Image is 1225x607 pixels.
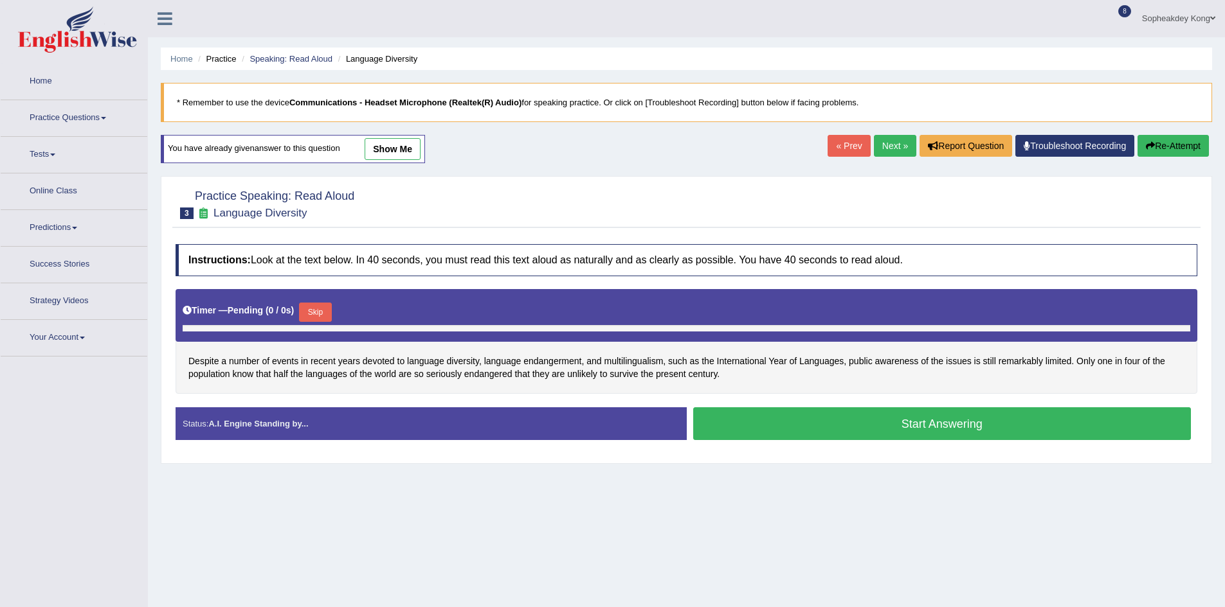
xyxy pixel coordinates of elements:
b: ( [266,305,269,315]
div: Status: [176,407,687,440]
b: Communications - Headset Microphone (Realtek(R) Audio) [289,98,522,107]
span: 8 [1118,5,1131,17]
a: show me [365,138,421,160]
a: Success Stories [1,247,147,279]
a: Practice Questions [1,100,147,132]
a: Predictions [1,210,147,242]
b: Pending [228,305,263,315]
div: You have already given answer to this question [161,135,425,163]
a: Online Class [1,173,147,206]
a: Home [1,64,147,96]
blockquote: * Remember to use the device for speaking practice. Or click on [Troubleshoot Recording] button b... [161,83,1212,122]
a: Next » [874,135,916,157]
b: Instructions: [188,254,251,265]
h2: Practice Speaking: Read Aloud [176,187,354,219]
li: Practice [195,53,236,65]
h4: Look at the text below. In 40 seconds, you must read this text aloud as naturally and as clearly ... [176,244,1197,276]
span: 3 [180,207,194,219]
strong: A.I. Engine Standing by... [208,419,308,428]
small: Exam occurring question [197,207,210,220]
a: Strategy Videos [1,283,147,315]
button: Re-Attempt [1138,135,1209,157]
a: « Prev [828,135,870,157]
b: ) [291,305,295,315]
small: Language Diversity [213,207,307,219]
a: Speaking: Read Aloud [250,54,332,64]
button: Report Question [920,135,1012,157]
a: Home [170,54,193,64]
h5: Timer — [183,306,294,315]
button: Start Answering [693,407,1192,440]
a: Your Account [1,320,147,352]
a: Tests [1,137,147,169]
a: Troubleshoot Recording [1015,135,1134,157]
button: Skip [299,303,331,322]
div: Despite a number of events in recent years devoted to language diversity, language endangerment, ... [176,289,1197,394]
li: Language Diversity [335,53,418,65]
b: 0 / 0s [269,305,291,315]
